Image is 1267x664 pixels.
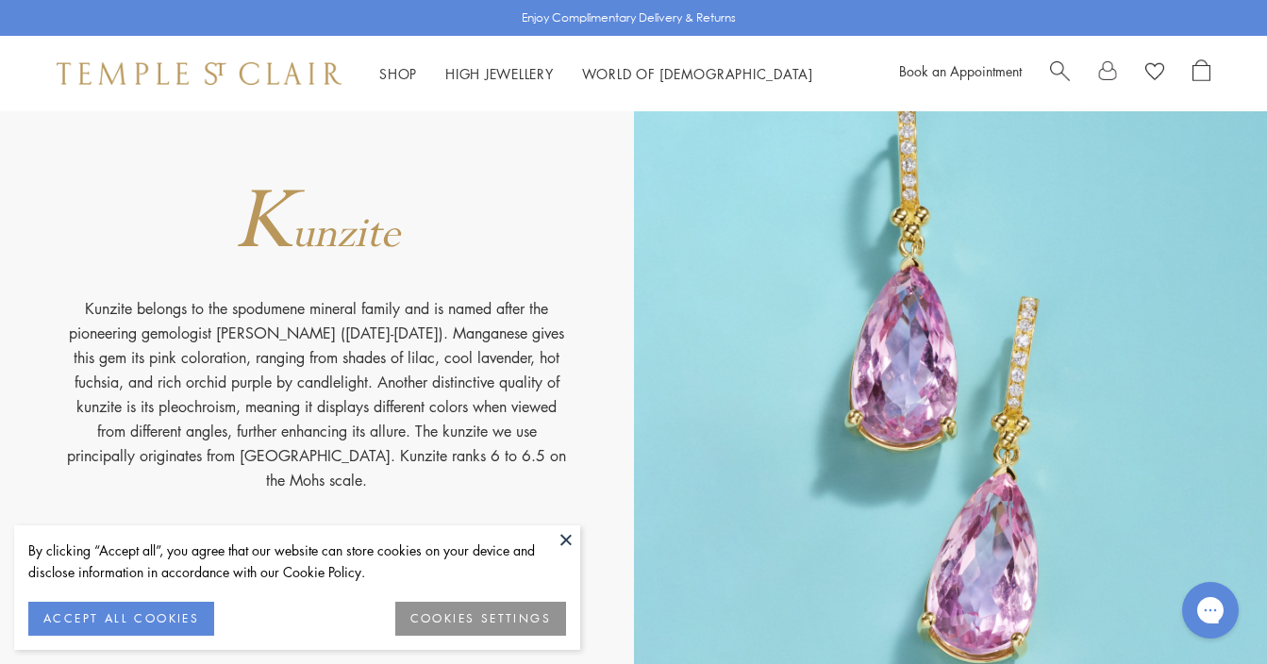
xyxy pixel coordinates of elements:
[28,539,566,583] div: By clicking “Accept all”, you agree that our website can store cookies on your device and disclos...
[445,64,554,83] a: High JewelleryHigh Jewellery
[62,521,572,594] p: Given its pastel pink hues, it’s no wonder that kunzite is associated with love. It is believed t...
[379,64,417,83] a: ShopShop
[28,602,214,636] button: ACCEPT ALL COOKIES
[582,64,813,83] a: World of [DEMOGRAPHIC_DATA]World of [DEMOGRAPHIC_DATA]
[1050,59,1070,88] a: Search
[1145,59,1164,88] a: View Wishlist
[57,62,342,85] img: Temple St. Clair
[1173,575,1248,645] iframe: Gorgias live chat messenger
[379,62,813,86] nav: Main navigation
[1192,59,1210,88] a: Open Shopping Bag
[234,166,294,278] span: K
[522,8,736,27] p: Enjoy Complimentary Delivery & Returns
[292,206,400,262] span: unzite
[62,296,572,521] p: Kunzite belongs to the spodumene mineral family and is named after the pioneering gemologist [PER...
[395,602,566,636] button: COOKIES SETTINGS
[899,61,1022,80] a: Book an Appointment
